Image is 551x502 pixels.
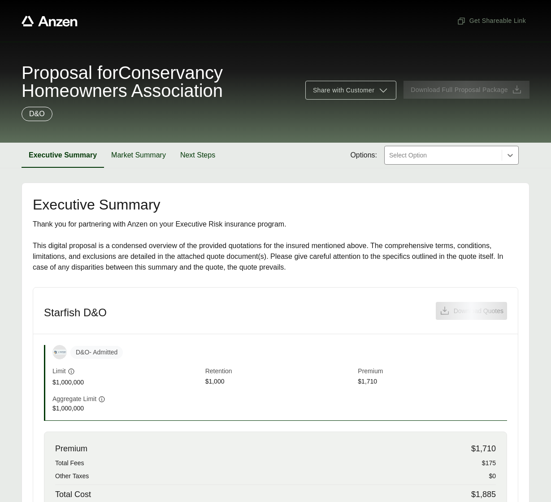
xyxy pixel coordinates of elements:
[29,109,45,119] p: D&O
[22,143,104,168] button: Executive Summary
[55,443,87,455] span: Premium
[52,367,66,376] span: Limit
[205,367,355,377] span: Retention
[104,143,173,168] button: Market Summary
[471,443,496,455] span: $1,710
[358,367,507,377] span: Premium
[471,489,496,501] span: $1,885
[53,349,66,354] img: Starfish Specialty Insurance
[52,404,202,413] span: $1,000,000
[482,458,496,468] span: $175
[411,85,508,95] span: Download Full Proposal Package
[22,16,78,26] a: Anzen website
[33,219,518,273] div: Thank you for partnering with Anzen on your Executive Risk insurance program. This digital propos...
[55,458,84,468] span: Total Fees
[358,377,507,387] span: $1,710
[457,16,526,26] span: Get Shareable Link
[55,471,89,481] span: Other Taxes
[173,143,222,168] button: Next Steps
[52,378,202,387] span: $1,000,000
[453,13,529,29] button: Get Shareable Link
[350,150,377,161] span: Options:
[313,86,374,95] span: Share with Customer
[305,81,396,100] button: Share with Customer
[205,377,355,387] span: $1,000
[489,471,496,481] span: $0
[52,394,96,404] span: Aggregate Limit
[44,306,107,319] h3: Starfish D&O
[33,197,518,212] h2: Executive Summary
[55,489,91,501] span: Total Cost
[70,346,123,359] span: D&O - Admitted
[22,64,295,100] span: Proposal for Conservancy Homeowners Association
